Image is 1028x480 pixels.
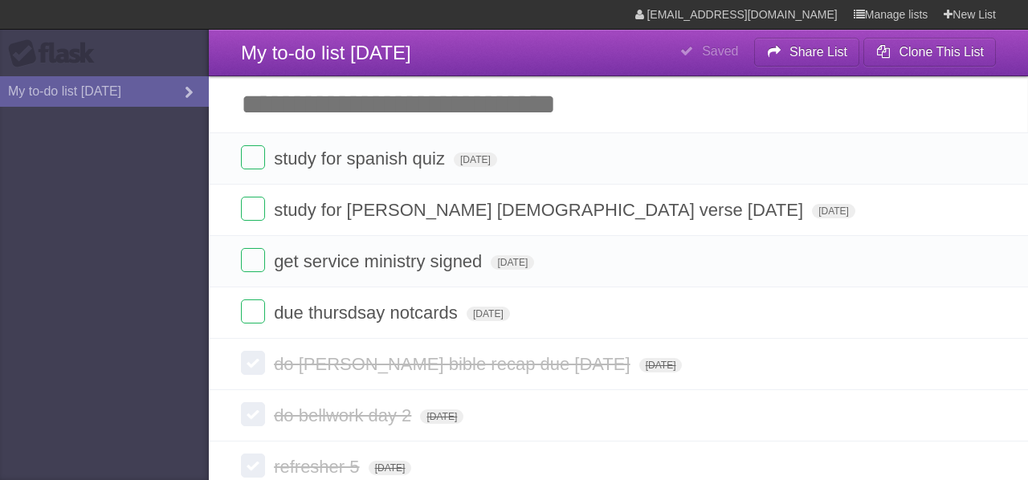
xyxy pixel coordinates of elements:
label: Done [241,248,265,272]
label: Done [241,454,265,478]
span: study for [PERSON_NAME] [DEMOGRAPHIC_DATA] verse [DATE] [274,200,807,220]
span: refresher 5 [274,457,363,477]
label: Done [241,145,265,169]
b: Clone This List [899,45,984,59]
b: Saved [702,44,738,58]
button: Share List [754,38,860,67]
span: due thursdsay notcards [274,303,462,323]
span: do [PERSON_NAME] bible recap due [DATE] [274,354,634,374]
span: study for spanish quiz [274,148,449,169]
span: [DATE] [420,409,463,424]
div: Flask [8,39,104,68]
span: [DATE] [639,358,683,372]
button: Clone This List [863,38,996,67]
label: Done [241,351,265,375]
span: do bellwork day 2 [274,405,415,425]
label: Done [241,197,265,221]
span: [DATE] [467,307,510,321]
span: My to-do list [DATE] [241,42,411,63]
span: [DATE] [454,153,497,167]
span: [DATE] [369,461,412,475]
span: get service ministry signed [274,251,486,271]
span: [DATE] [491,255,534,270]
span: [DATE] [812,204,855,218]
label: Done [241,402,265,426]
label: Done [241,299,265,323]
b: Share List [789,45,847,59]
